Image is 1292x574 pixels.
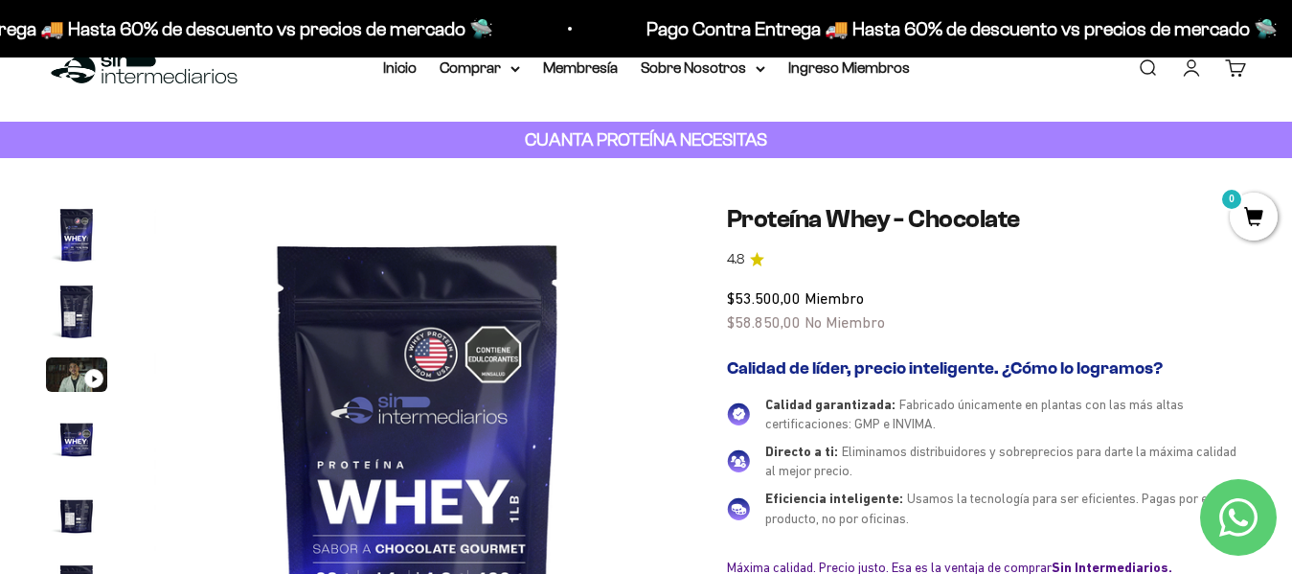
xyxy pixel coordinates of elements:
[727,497,750,520] img: Eficiencia inteligente
[46,357,107,398] button: Ir al artículo 3
[765,444,1236,479] span: Eliminamos distribuidores y sobreprecios para darte la máxima calidad al mejor precio.
[727,289,801,307] span: $53.500,00
[765,491,903,506] span: Eficiencia inteligente:
[46,407,107,474] button: Ir al artículo 4
[46,407,107,469] img: Proteína Whey - Chocolate
[1230,208,1278,229] a: 0
[765,397,895,412] span: Calidad garantizada:
[46,484,107,551] button: Ir al artículo 5
[383,59,417,76] a: Inicio
[29,111,210,127] a: ¿Por qué elegir esta proteína?
[525,129,767,149] strong: CUANTA PROTEÍNA NECESITAS
[29,25,103,41] a: Back to Top
[765,397,1184,432] span: Fabricado únicamente en plantas con las más altas certificaciones: GMP e INVIMA.
[543,59,618,76] a: Membresía
[765,491,1212,526] span: Usamos la tecnología para ser eficientes. Pagas por el producto, no por oficinas.
[727,313,801,331] span: $58.850,00
[645,13,1276,44] p: Pago Contra Entrega 🚚 Hasta 60% de descuento vs precios de mercado 🛸
[727,449,750,472] img: Directo a ti
[727,249,1246,270] a: 4.84.8 de 5.0 estrellas
[29,128,153,145] a: RSA-0013575-2021
[440,56,520,80] summary: Comprar
[641,56,765,80] summary: Sobre Nosotros
[46,281,107,342] img: Proteína Whey - Chocolate
[1220,188,1243,211] mark: 0
[727,249,744,270] span: 4.8
[46,281,107,348] button: Ir al artículo 2
[805,313,885,331] span: No Miembro
[8,77,275,110] a: Whey Chocolate Gourmet – La proteína que sabe a chocolate de verdad
[46,204,107,271] button: Ir al artículo 1
[765,444,838,459] span: Directo a ti:
[8,8,280,25] div: Outline
[46,204,107,265] img: Proteína Whey - Chocolate
[727,204,1246,234] h1: Proteína Whey - Chocolate
[788,59,910,76] a: Ingreso Miembros
[805,289,864,307] span: Miembro
[46,484,107,545] img: Proteína Whey - Chocolate
[727,402,750,425] img: Calidad garantizada
[727,358,1246,379] h2: Calidad de líder, precio inteligente. ¿Cómo lo logramos?
[8,42,244,76] a: Calidad de líder, precio inteligente. ¿Cómo lo logramos?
